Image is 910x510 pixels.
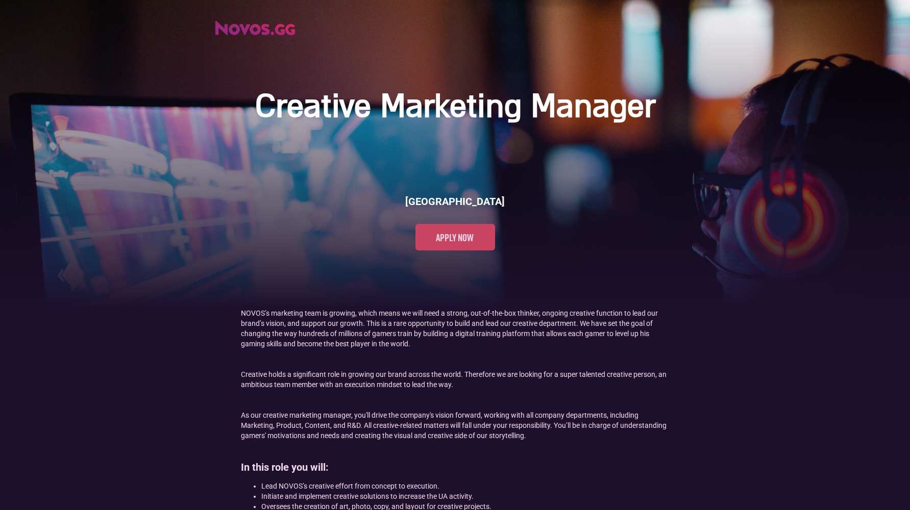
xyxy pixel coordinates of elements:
[405,194,505,209] h6: [GEOGRAPHIC_DATA]
[261,481,670,491] li: Lead NOVOS’s creative effort from concept to execution.
[241,410,670,441] p: As our creative marketing manager, you'll drive the company's vision forward, working with all co...
[241,369,670,390] p: Creative holds a significant role in growing our brand across the world. Therefore we are looking...
[261,491,670,501] li: Initiate and implement creative solutions to increase the UA activity.
[255,88,655,128] h1: Creative Marketing Manager
[241,308,670,349] p: NOVOS’s marketing team is growing, which means we will need a strong, out-of-the-box thinker, ong...
[241,461,329,473] strong: In this role you will:
[415,224,495,250] a: Apply now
